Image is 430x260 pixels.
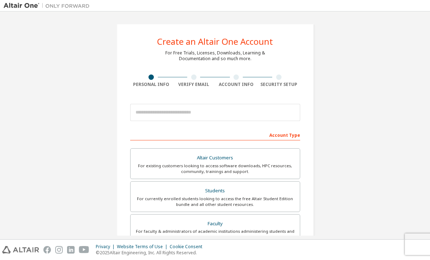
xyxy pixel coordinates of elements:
[67,246,75,254] img: linkedin.svg
[157,37,273,46] div: Create an Altair One Account
[79,246,89,254] img: youtube.svg
[2,246,39,254] img: altair_logo.svg
[135,153,296,163] div: Altair Customers
[165,50,265,62] div: For Free Trials, Licenses, Downloads, Learning & Documentation and so much more.
[130,129,300,140] div: Account Type
[173,82,215,87] div: Verify Email
[257,82,300,87] div: Security Setup
[135,228,296,240] div: For faculty & administrators of academic institutions administering students and accessing softwa...
[135,219,296,229] div: Faculty
[130,82,173,87] div: Personal Info
[135,163,296,174] div: For existing customers looking to access software downloads, HPC resources, community, trainings ...
[4,2,93,9] img: Altair One
[55,246,63,254] img: instagram.svg
[96,244,117,250] div: Privacy
[96,250,207,256] p: © 2025 Altair Engineering, Inc. All Rights Reserved.
[215,82,258,87] div: Account Info
[117,244,170,250] div: Website Terms of Use
[170,244,207,250] div: Cookie Consent
[135,186,296,196] div: Students
[43,246,51,254] img: facebook.svg
[135,196,296,207] div: For currently enrolled students looking to access the free Altair Student Edition bundle and all ...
